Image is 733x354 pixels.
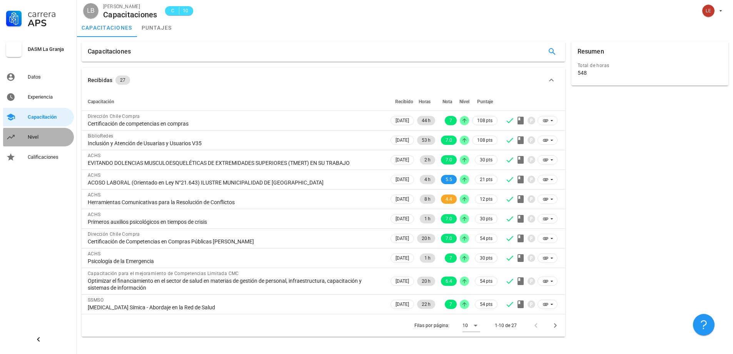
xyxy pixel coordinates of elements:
[396,136,409,144] span: [DATE]
[578,62,722,69] div: Total de horas
[463,319,480,332] div: 10Filas por página:
[170,7,176,15] span: C
[480,277,493,285] span: 54 pts
[88,304,383,311] div: [MEDICAL_DATA] Símica - Abordaje en la Red de Salud
[88,258,383,265] div: Psicología de la Emergencia
[137,18,177,37] a: puntajes
[449,116,452,125] span: 7
[477,136,493,144] span: 108 pts
[28,154,71,160] div: Calificaciones
[28,74,71,80] div: Datos
[87,3,95,18] span: LB
[88,271,239,276] span: Capacitación para el mejoramiento de Competencias Limitada CMC
[437,92,458,111] th: Nota
[422,300,431,309] span: 22 h
[28,9,71,18] div: Carrera
[548,319,562,332] button: Página siguiente
[422,136,431,145] span: 53 h
[28,134,71,140] div: Nivel
[83,3,99,18] div: avatar
[88,120,383,127] div: Certificación de competencias en compras
[422,277,431,286] span: 20 h
[446,234,452,243] span: 7.0
[28,114,71,120] div: Capacitación
[480,235,493,242] span: 54 pts
[396,156,409,164] span: [DATE]
[396,300,409,309] span: [DATE]
[3,68,74,86] a: Datos
[419,99,431,104] span: Horas
[459,99,469,104] span: Nivel
[414,314,480,337] div: Filas por página:
[88,192,101,198] span: ACHS
[88,114,140,119] span: Dirección Chile Compra
[446,277,452,286] span: 6.4
[88,99,114,104] span: Capacitación
[88,251,101,257] span: ACHS
[396,254,409,262] span: [DATE]
[480,215,493,223] span: 30 pts
[446,136,452,145] span: 7.0
[446,175,452,184] span: 5.5
[82,92,389,111] th: Capacitación
[578,69,587,76] div: 548
[395,99,413,104] span: Recibido
[3,88,74,106] a: Experiencia
[480,156,493,164] span: 30 pts
[446,195,452,204] span: 4.4
[449,253,452,263] span: 7
[103,3,157,10] div: [PERSON_NAME]
[88,179,383,186] div: ACOSO LABORAL (Orientado en Ley N°21.643) ILUSTRE MUNICIPALIDAD DE [GEOGRAPHIC_DATA]
[88,212,101,217] span: ACHS
[396,234,409,243] span: [DATE]
[471,92,499,111] th: Puntaje
[480,176,493,183] span: 21 pts
[480,300,493,308] span: 54 pts
[3,148,74,166] a: Calificaciones
[446,214,452,223] span: 7.0
[416,92,437,111] th: Horas
[88,76,112,84] div: Recibidas
[88,297,104,303] span: SSMSO
[88,153,101,158] span: ACHS
[82,68,565,92] button: Recibidas 27
[88,232,140,237] span: Dirección Chile Compra
[88,218,383,225] div: Primeros auxilios psicológicos en tiempos de crisis
[424,195,431,204] span: 8 h
[480,254,493,262] span: 30 pts
[477,99,493,104] span: Puntaje
[446,155,452,164] span: 7.0
[88,133,113,139] span: BiblioRedes
[449,300,452,309] span: 7
[28,94,71,100] div: Experiencia
[3,128,74,146] a: Nivel
[422,116,431,125] span: 44 h
[424,155,431,164] span: 2 h
[88,238,383,245] div: Certificación de Competencias en Compras Públicas [PERSON_NAME]
[77,18,137,37] a: capacitaciones
[88,42,131,62] div: Capacitaciones
[88,199,383,206] div: Herramientas Comunicativas para la Resolución de Conflictos
[88,277,383,291] div: Optimizar el financiamiento en el sector de salud en materias de gestión de personal, infraestruc...
[495,322,517,329] div: 1-10 de 27
[578,42,604,62] div: Resumen
[3,108,74,126] a: Capacitación
[396,175,409,184] span: [DATE]
[182,7,189,15] span: 10
[424,253,431,263] span: 1 h
[477,117,493,124] span: 108 pts
[702,5,715,17] div: avatar
[442,99,452,104] span: Nota
[103,10,157,19] div: Capacitaciones
[396,215,409,223] span: [DATE]
[424,214,431,223] span: 1 h
[396,277,409,285] span: [DATE]
[396,195,409,203] span: [DATE]
[88,173,101,178] span: ACHS
[88,140,383,147] div: Inclusión y Atención de Usuarias y Usuarios V35
[28,18,71,28] div: APS
[120,75,125,85] span: 27
[396,116,409,125] span: [DATE]
[389,92,416,111] th: Recibido
[458,92,471,111] th: Nivel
